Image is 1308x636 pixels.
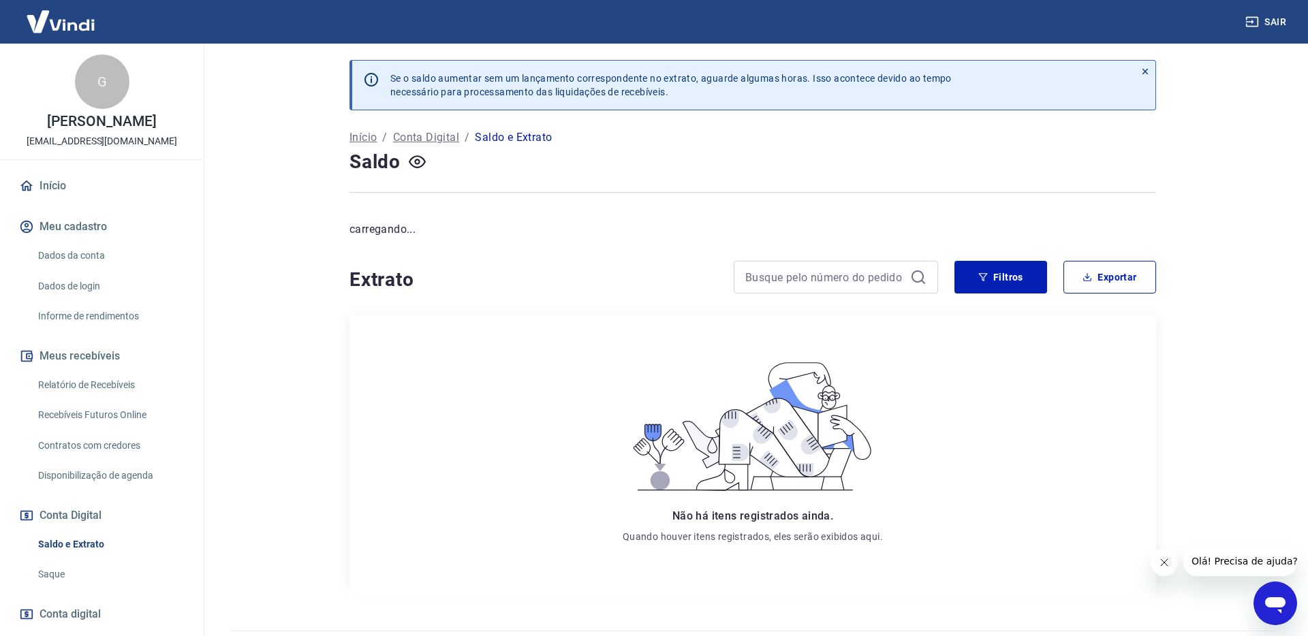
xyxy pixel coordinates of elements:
p: / [382,129,387,146]
a: Dados de login [33,272,187,300]
input: Busque pelo número do pedido [745,267,905,287]
a: Contratos com credores [33,432,187,460]
iframe: Botão para abrir a janela de mensagens [1253,582,1297,625]
button: Conta Digital [16,500,187,530]
a: Saque [33,560,187,588]
h4: Saldo [349,148,401,176]
span: Não há itens registrados ainda. [672,509,833,522]
p: Se o saldo aumentar sem um lançamento correspondente no extrato, aguarde algumas horas. Isso acon... [390,71,952,99]
button: Meus recebíveis [16,341,187,371]
h4: Extrato [349,266,717,293]
p: Saldo e Extrato [475,129,552,146]
p: [PERSON_NAME] [47,114,156,129]
a: Informe de rendimentos [33,302,187,330]
a: Conta digital [16,599,187,629]
p: / [465,129,469,146]
button: Exportar [1063,261,1156,293]
button: Sair [1243,10,1292,35]
p: Quando houver itens registrados, eles serão exibidos aqui. [623,530,883,543]
button: Filtros [954,261,1047,293]
a: Disponibilização de agenda [33,462,187,490]
a: Início [16,171,187,201]
a: Relatório de Recebíveis [33,371,187,399]
iframe: Mensagem da empresa [1183,546,1297,576]
span: Olá! Precisa de ajuda? [8,10,114,20]
button: Meu cadastro [16,212,187,242]
div: G [75,54,129,109]
a: Início [349,129,377,146]
iframe: Fechar mensagem [1151,549,1178,576]
span: Conta digital [40,605,101,624]
p: [EMAIL_ADDRESS][DOMAIN_NAME] [27,134,177,148]
a: Recebíveis Futuros Online [33,401,187,429]
a: Dados da conta [33,242,187,270]
p: carregando... [349,221,1156,238]
img: Vindi [16,1,105,42]
a: Conta Digital [393,129,459,146]
a: Saldo e Extrato [33,530,187,558]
